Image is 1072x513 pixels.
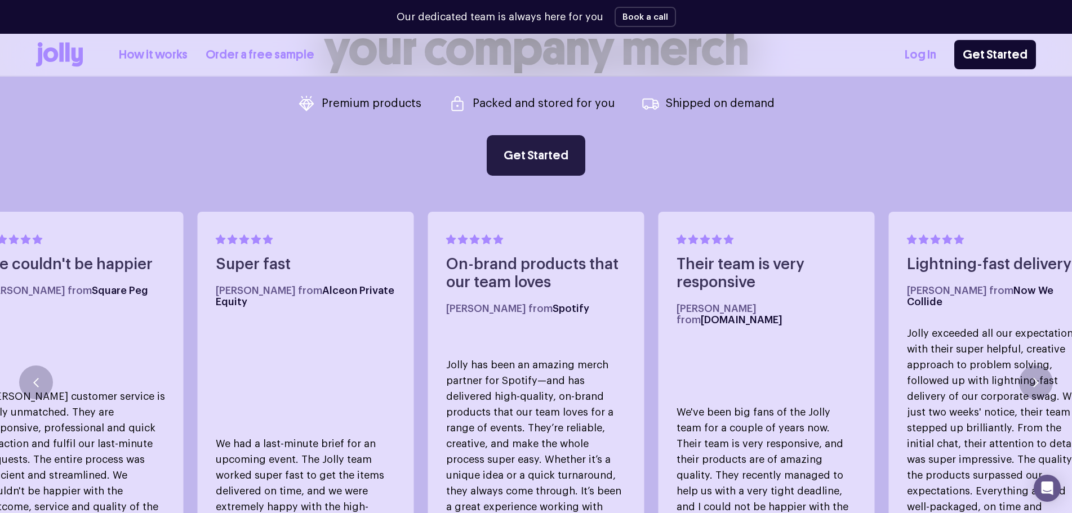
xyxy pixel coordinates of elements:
p: Our dedicated team is always here for you [397,10,603,25]
h4: Super fast [216,256,396,274]
h5: [PERSON_NAME] from [216,285,396,307]
a: How it works [119,46,188,64]
div: Open Intercom Messenger [1034,475,1061,502]
p: Shipped on demand [666,98,775,109]
p: Premium products [322,98,421,109]
h5: [PERSON_NAME] from [446,303,626,314]
span: Spotify [553,304,589,314]
h5: [PERSON_NAME] from [677,303,857,325]
a: Get Started [487,135,585,176]
a: Get Started [954,40,1036,69]
button: Book a call [615,7,676,27]
h4: On-brand products that our team loves [446,256,626,292]
a: Order a free sample [206,46,314,64]
p: Packed and stored for you [473,98,615,109]
h4: Their team is very responsive [677,256,857,292]
span: Square Peg [92,286,148,296]
a: Log In [905,46,936,64]
span: [DOMAIN_NAME] [701,315,782,325]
